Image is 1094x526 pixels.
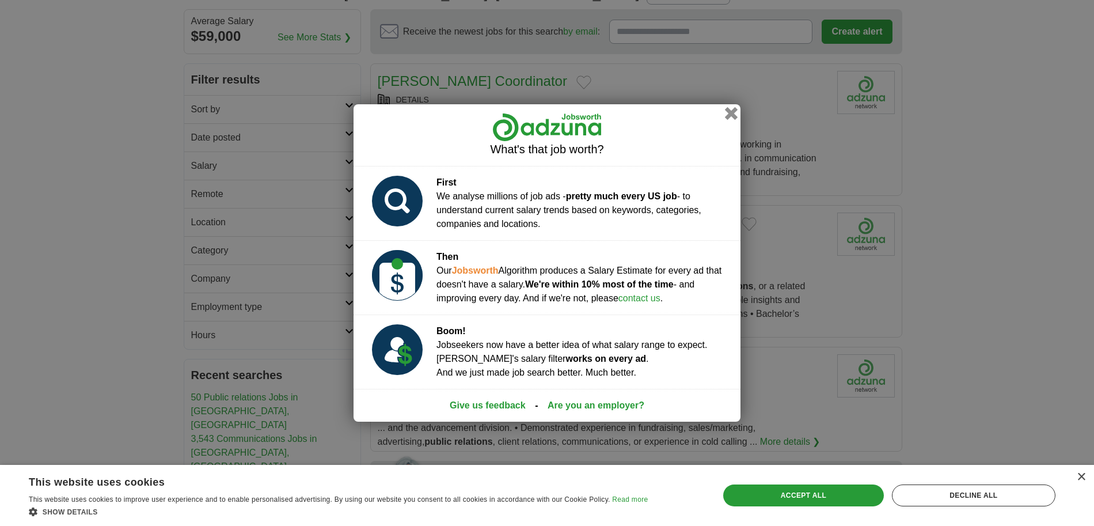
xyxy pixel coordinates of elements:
[436,177,457,187] strong: First
[363,142,731,157] h2: What's that job worth?
[43,508,98,516] span: Show details
[566,191,677,201] strong: pretty much every US job
[436,250,731,305] div: Our Algorithm produces a Salary Estimate for every ad that doesn't have a salary. - and improving...
[612,495,648,504] a: Read more, opens a new window
[436,252,458,262] strong: Then
[525,279,674,289] strong: We're within 10% most of the time
[372,250,423,301] img: salary_prediction_2_USD.svg
[436,324,708,380] div: Jobseekers now have a better idea of what salary range to expect. [PERSON_NAME]'s salary filter ....
[565,354,646,364] strong: works on every ad
[892,485,1055,506] div: Decline all
[436,176,731,231] div: We analyse millions of job ads - - to understand current salary trends based on keywords, categor...
[618,293,660,303] a: contact us
[29,472,619,489] div: This website uses cookies
[548,399,644,413] a: Are you an employer?
[450,399,526,413] a: Give us feedback
[372,324,423,375] img: salary_prediction_3_USD.svg
[452,266,499,275] strong: Jobsworth
[29,495,610,504] span: This website uses cookies to improve user experience and to enable personalised advertising. By u...
[1077,473,1085,482] div: Close
[723,485,883,506] div: Accept all
[535,399,538,413] span: -
[436,326,466,336] strong: Boom!
[372,176,423,226] img: salary_prediction_1.svg
[29,506,648,517] div: Show details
